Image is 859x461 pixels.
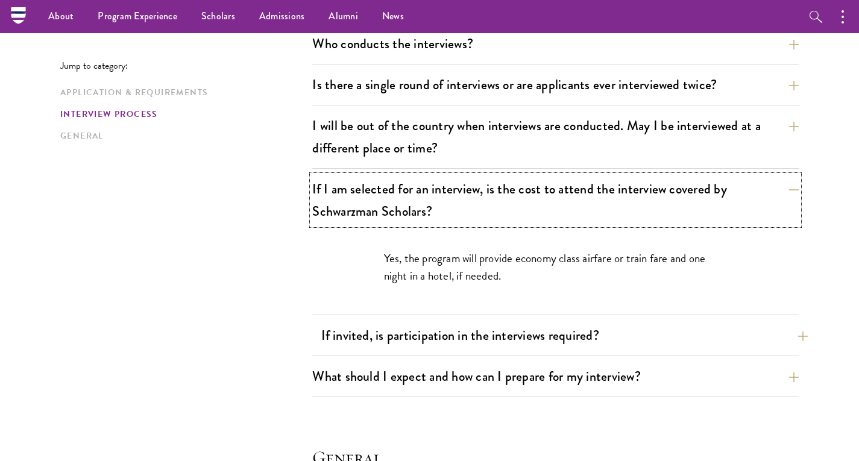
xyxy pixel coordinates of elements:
button: Who conducts the interviews? [312,30,799,57]
button: If I am selected for an interview, is the cost to attend the interview covered by Schwarzman Scho... [312,175,799,225]
p: Jump to category: [60,60,312,71]
a: General [60,130,305,142]
button: I will be out of the country when interviews are conducted. May I be interviewed at a different p... [312,112,799,162]
a: Application & Requirements [60,86,305,99]
a: Interview Process [60,108,305,121]
p: Yes, the program will provide economy class airfare or train fare and one night in a hotel, if ne... [384,249,728,284]
button: What should I expect and how can I prepare for my interview? [312,363,799,390]
button: Is there a single round of interviews or are applicants ever interviewed twice? [312,71,799,98]
button: If invited, is participation in the interviews required? [321,322,808,349]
